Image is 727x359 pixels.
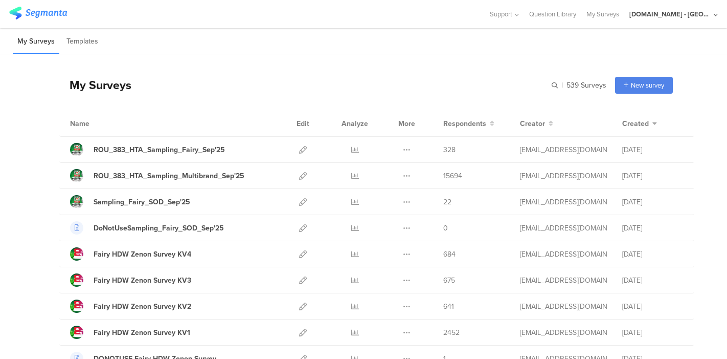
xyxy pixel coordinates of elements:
[70,247,191,261] a: Fairy HDW Zenon Survey KV4
[62,30,103,54] li: Templates
[9,7,67,19] img: segmanta logo
[443,144,456,155] span: 328
[622,118,649,129] span: Created
[443,197,451,207] span: 22
[520,144,607,155] div: gheorghe.a.4@pg.com
[443,301,454,312] span: 641
[622,197,684,207] div: [DATE]
[566,80,606,91] span: 539 Surveys
[622,118,657,129] button: Created
[70,143,225,156] a: ROU_383_HTA_Sampling_Fairy_Sep'25
[443,118,486,129] span: Respondents
[70,326,190,339] a: Fairy HDW Zenon Survey KV1
[520,327,607,338] div: gheorghe.a.4@pg.com
[70,195,190,208] a: Sampling_Fairy_SOD_Sep'25
[622,327,684,338] div: [DATE]
[520,118,545,129] span: Creator
[631,80,664,90] span: New survey
[70,169,244,182] a: ROU_383_HTA_Sampling_Multibrand_Sep'25
[520,301,607,312] div: gheorghe.a.4@pg.com
[94,197,190,207] div: Sampling_Fairy_SOD_Sep'25
[94,327,190,338] div: Fairy HDW Zenon Survey KV1
[490,9,512,19] span: Support
[339,111,370,136] div: Analyze
[622,275,684,286] div: [DATE]
[396,111,418,136] div: More
[70,221,224,235] a: DoNotUseSampling_Fairy_SOD_Sep'25
[622,171,684,181] div: [DATE]
[70,300,191,313] a: Fairy HDW Zenon Survey KV2
[94,144,225,155] div: ROU_383_HTA_Sampling_Fairy_Sep'25
[443,171,462,181] span: 15694
[443,249,456,260] span: 684
[622,223,684,234] div: [DATE]
[13,30,59,54] li: My Surveys
[560,80,564,91] span: |
[94,249,191,260] div: Fairy HDW Zenon Survey KV4
[94,171,244,181] div: ROU_383_HTA_Sampling_Multibrand_Sep'25
[94,301,191,312] div: Fairy HDW Zenon Survey KV2
[70,118,131,129] div: Name
[520,197,607,207] div: gheorghe.a.4@pg.com
[443,275,455,286] span: 675
[622,144,684,155] div: [DATE]
[520,171,607,181] div: gheorghe.a.4@pg.com
[94,223,224,234] div: DoNotUseSampling_Fairy_SOD_Sep'25
[94,275,191,286] div: Fairy HDW Zenon Survey KV3
[520,118,553,129] button: Creator
[520,223,607,234] div: gheorghe.a.4@pg.com
[622,301,684,312] div: [DATE]
[629,9,711,19] div: [DOMAIN_NAME] - [GEOGRAPHIC_DATA]
[443,327,460,338] span: 2452
[520,249,607,260] div: gheorghe.a.4@pg.com
[59,76,131,94] div: My Surveys
[622,249,684,260] div: [DATE]
[292,111,314,136] div: Edit
[70,273,191,287] a: Fairy HDW Zenon Survey KV3
[520,275,607,286] div: gheorghe.a.4@pg.com
[443,223,448,234] span: 0
[443,118,494,129] button: Respondents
